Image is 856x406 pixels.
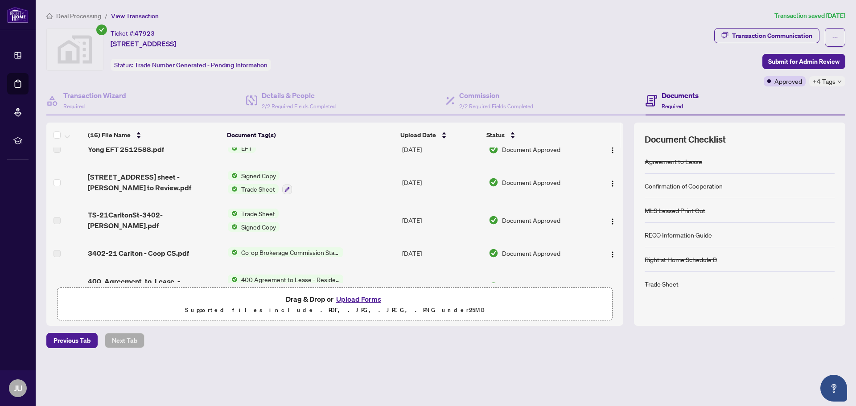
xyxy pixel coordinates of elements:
span: Upload Date [400,130,436,140]
td: [DATE] [399,239,485,267]
span: Document Approved [502,144,560,154]
div: Status: [111,59,271,71]
img: logo [7,7,29,23]
img: Status Icon [228,209,238,218]
div: RECO Information Guide [645,230,712,240]
img: Status Icon [228,222,238,232]
img: Logo [609,218,616,225]
th: (16) File Name [84,123,223,148]
span: TS-21CarltonSt-3402-[PERSON_NAME].pdf [88,209,220,231]
h4: Details & People [262,90,336,101]
span: Status [486,130,505,140]
span: check-circle [96,25,107,35]
li: / [105,11,107,21]
span: (16) File Name [88,130,131,140]
button: Status Icon400 Agreement to Lease - Residential [228,275,343,299]
span: View Transaction [111,12,159,20]
button: Next Tab [105,333,144,348]
article: Transaction saved [DATE] [774,11,845,21]
span: Document Approved [502,177,560,187]
div: Agreement to Lease [645,156,702,166]
span: Required [662,103,683,110]
button: Status IconTrade SheetStatus IconSigned Copy [228,209,283,232]
span: Yong EFT 2512588.pdf [88,144,164,155]
img: Status Icon [228,275,238,284]
span: 2/2 Required Fields Completed [262,103,336,110]
div: Ticket #: [111,28,155,38]
div: Trade Sheet [645,279,679,289]
span: Trade Sheet [238,209,279,218]
img: svg%3e [47,29,103,70]
img: Document Status [489,144,498,154]
img: Logo [609,251,616,258]
button: Status IconEFT [228,143,256,153]
h4: Documents [662,90,699,101]
div: MLS Leased Print Out [645,205,705,215]
td: [DATE] [399,201,485,239]
span: Document Approved [502,282,560,291]
span: Trade Sheet [238,184,279,194]
span: [STREET_ADDRESS] [111,38,176,49]
span: +4 Tags [813,76,835,86]
button: Status IconSigned CopyStatus IconTrade Sheet [228,171,292,195]
span: Previous Tab [53,333,91,348]
td: [DATE] [399,267,485,306]
button: Previous Tab [46,333,98,348]
span: Document Approved [502,248,560,258]
span: Drag & Drop orUpload FormsSupported files include .PDF, .JPG, .JPEG, .PNG under25MB [58,288,612,321]
span: Trade Number Generated - Pending Information [135,61,267,69]
h4: Transaction Wizard [63,90,126,101]
button: Logo [605,279,620,294]
span: Document Approved [502,215,560,225]
th: Document Tag(s) [223,123,397,148]
button: Logo [605,246,620,260]
span: Signed Copy [238,222,280,232]
button: Upload Forms [333,293,384,305]
span: Required [63,103,85,110]
button: Logo [605,175,620,189]
span: Approved [774,76,802,86]
img: Logo [609,147,616,154]
img: Status Icon [228,171,238,180]
span: EFT [238,143,256,153]
div: Right at Home Schedule B [645,254,717,264]
span: 47923 [135,29,155,37]
span: ellipsis [832,34,838,41]
span: Co-op Brokerage Commission Statement [238,247,343,257]
button: Logo [605,213,620,227]
button: Logo [605,142,620,156]
p: Supported files include .PDF, .JPG, .JPEG, .PNG under 25 MB [63,305,607,316]
img: Document Status [489,215,498,225]
img: Document Status [489,282,498,291]
span: [STREET_ADDRESS] sheet - [PERSON_NAME] to Review.pdf [88,172,220,193]
span: 2/2 Required Fields Completed [459,103,533,110]
button: Status IconCo-op Brokerage Commission Statement [228,247,343,257]
button: Transaction Communication [714,28,819,43]
div: Confirmation of Cooperation [645,181,723,191]
div: Transaction Communication [732,29,812,43]
td: [DATE] [399,135,485,164]
img: Logo [609,180,616,187]
span: Deal Processing [56,12,101,20]
span: down [837,79,842,84]
span: 400 Agreement to Lease - Residential [238,275,343,284]
img: Status Icon [228,184,238,194]
img: Document Status [489,248,498,258]
th: Status [483,123,590,148]
span: 400_Agreement_to_Lease_-_Residential_-_PropTx-OREA__1___1_.pdf [88,276,220,297]
img: Status Icon [228,143,238,153]
span: JU [14,382,22,394]
button: Submit for Admin Review [762,54,845,69]
button: Open asap [820,375,847,402]
img: Document Status [489,177,498,187]
img: Status Icon [228,247,238,257]
td: [DATE] [399,164,485,202]
h4: Commission [459,90,533,101]
span: Drag & Drop or [286,293,384,305]
span: 3402-21 Carlton - Coop CS.pdf [88,248,189,258]
span: Document Checklist [645,133,726,146]
span: Submit for Admin Review [768,54,840,69]
span: home [46,13,53,19]
span: Signed Copy [238,171,280,180]
th: Upload Date [397,123,483,148]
